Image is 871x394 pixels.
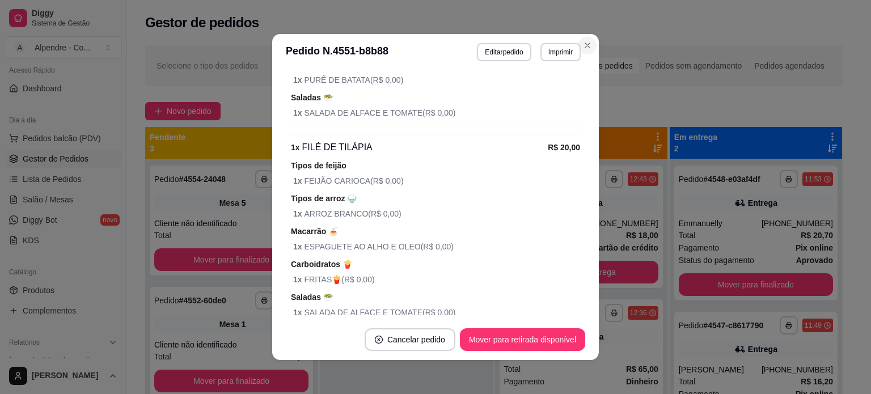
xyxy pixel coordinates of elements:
button: Mover para retirada disponível [460,328,585,351]
strong: 1 x [293,75,304,84]
strong: Saladas 🥗 [291,293,333,302]
button: close-circleCancelar pedido [365,328,455,351]
strong: 1 x [293,275,304,284]
strong: Macarrão 🍝 [291,227,338,236]
h3: Pedido N. 4551-b8b88 [286,43,388,61]
span: close-circle [375,336,383,344]
strong: 1 x [293,108,304,117]
strong: Tipos de feijão [291,161,346,170]
span: FEIJÃO CARIOCA ( R$ 0,00 ) [293,175,580,187]
strong: Saladas 🥗 [291,93,333,102]
strong: Carboidratos 🍟 [291,260,352,269]
strong: 1 x [293,209,304,218]
button: Imprimir [540,43,581,61]
strong: 1 x [293,242,304,251]
button: Editarpedido [477,43,531,61]
strong: Tipos de arroz 🍚 [291,194,357,203]
span: SALADA DE ALFACE E TOMATE ( R$ 0,00 ) [293,306,580,319]
strong: 1 x [291,143,300,152]
span: FRITAS🍟 ( R$ 0,00 ) [293,273,580,286]
span: SALADA DE ALFACE E TOMATE ( R$ 0,00 ) [293,107,580,119]
span: PURÊ DE BATATA ( R$ 0,00 ) [293,74,580,86]
strong: 1 x [293,308,304,317]
span: ESPAGUETE AO ALHO E OLEO ( R$ 0,00 ) [293,240,580,253]
strong: R$ 20,00 [548,143,580,152]
button: Close [578,36,597,54]
strong: 1 x [293,176,304,185]
div: FILÉ DE TILÁPIA [291,141,548,154]
span: ARROZ BRANCO ( R$ 0,00 ) [293,207,580,220]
